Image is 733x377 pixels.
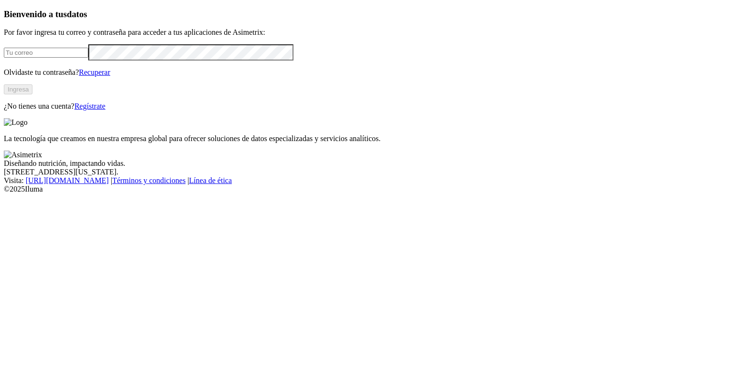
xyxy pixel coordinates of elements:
[26,176,109,184] a: [URL][DOMAIN_NAME]
[79,68,110,76] a: Recuperar
[67,9,87,19] span: datos
[112,176,186,184] a: Términos y condiciones
[4,134,729,143] p: La tecnología que creamos en nuestra empresa global para ofrecer soluciones de datos especializad...
[4,84,32,94] button: Ingresa
[4,168,729,176] div: [STREET_ADDRESS][US_STATE].
[4,118,28,127] img: Logo
[4,48,88,58] input: Tu correo
[189,176,232,184] a: Línea de ética
[4,102,729,111] p: ¿No tienes una cuenta?
[4,68,729,77] p: Olvidaste tu contraseña?
[74,102,105,110] a: Regístrate
[4,151,42,159] img: Asimetrix
[4,9,729,20] h3: Bienvenido a tus
[4,185,729,194] div: © 2025 Iluma
[4,28,729,37] p: Por favor ingresa tu correo y contraseña para acceder a tus aplicaciones de Asimetrix:
[4,159,729,168] div: Diseñando nutrición, impactando vidas.
[4,176,729,185] div: Visita : | |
